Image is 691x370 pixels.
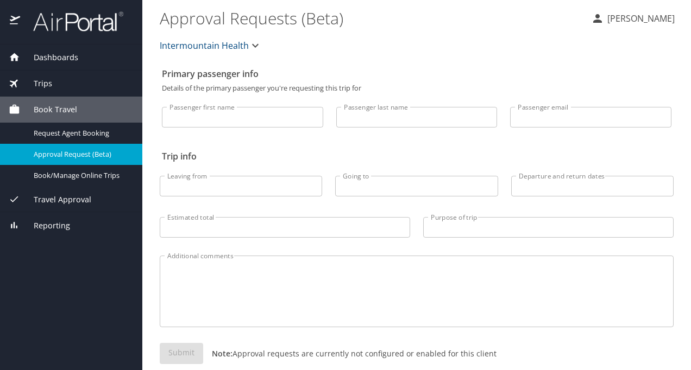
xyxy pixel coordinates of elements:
span: Book/Manage Online Trips [34,170,129,181]
h2: Primary passenger info [162,65,671,82]
p: Approval requests are currently not configured or enabled for this client [203,348,497,359]
h1: Approval Requests (Beta) [160,1,582,35]
p: [PERSON_NAME] [604,12,675,25]
span: Approval Request (Beta) [34,149,129,160]
img: airportal-logo.png [21,11,123,32]
span: Request Agent Booking [34,128,129,138]
span: Intermountain Health [160,38,249,53]
button: [PERSON_NAME] [587,9,679,28]
span: Reporting [20,220,70,232]
img: icon-airportal.png [10,11,21,32]
strong: Note: [212,348,233,359]
p: Details of the primary passenger you're requesting this trip for [162,85,671,92]
h2: Trip info [162,148,671,165]
span: Travel Approval [20,194,91,206]
span: Trips [20,78,52,90]
span: Dashboards [20,52,78,63]
span: Book Travel [20,104,77,116]
button: Intermountain Health [155,35,266,56]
